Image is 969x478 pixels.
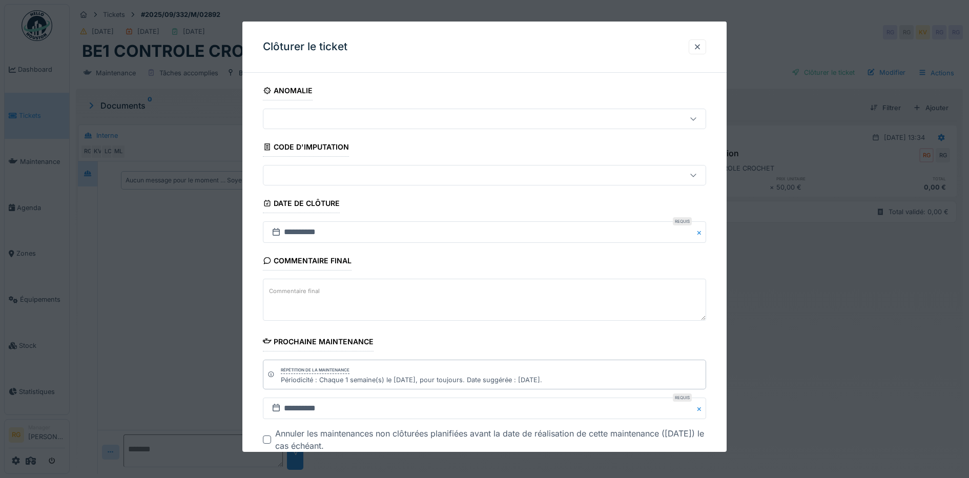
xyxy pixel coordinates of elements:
div: Annuler les maintenances non clôturées planifiées avant la date de réalisation de cette maintenan... [275,427,707,452]
div: Anomalie [263,83,313,100]
div: Périodicité : Chaque 1 semaine(s) le [DATE], pour toujours. Date suggérée : [DATE]. [281,375,542,385]
h3: Clôturer le ticket [263,40,347,53]
div: Requis [673,393,692,402]
div: Prochaine maintenance [263,334,374,351]
div: Commentaire final [263,253,352,271]
div: Code d'imputation [263,139,349,157]
button: Close [695,398,706,419]
div: Répétition de la maintenance [281,367,349,374]
div: Date de clôture [263,196,340,213]
button: Close [695,221,706,243]
div: Requis [673,217,692,225]
label: Commentaire final [267,285,322,298]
